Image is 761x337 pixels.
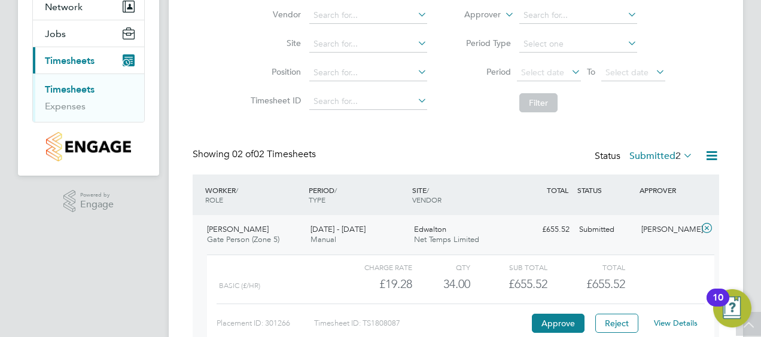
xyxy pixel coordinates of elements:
span: TYPE [309,195,325,204]
span: Manual [311,234,336,244]
span: 02 of [232,148,254,160]
span: Network [45,1,83,13]
div: Timesheet ID: TS1808087 [314,314,529,333]
input: Search for... [519,7,637,24]
div: QTY [412,260,470,274]
a: Timesheets [45,84,95,95]
div: Timesheets [33,73,144,122]
span: Powered by [80,190,114,200]
div: WORKER [202,179,306,210]
span: ROLE [205,195,223,204]
input: Search for... [309,65,427,81]
span: [DATE] - [DATE] [311,224,366,234]
span: TOTAL [547,185,568,195]
div: [PERSON_NAME] [637,220,699,240]
label: Submitted [629,150,693,162]
a: Powered byEngage [63,190,114,213]
input: Search for... [309,36,427,53]
span: Gate Person (Zone 5) [207,234,279,244]
img: countryside-properties-logo-retina.png [46,132,130,161]
input: Select one [519,36,637,53]
div: APPROVER [637,179,699,201]
span: 2 [675,150,681,162]
div: £19.28 [335,274,412,294]
span: Select date [521,67,564,78]
span: / [334,185,337,195]
label: Position [247,66,301,77]
button: Reject [595,314,638,333]
a: Expenses [45,100,86,112]
span: Basic (£/HR) [219,281,260,290]
a: View Details [654,318,698,328]
button: Timesheets [33,47,144,73]
span: 02 Timesheets [232,148,316,160]
div: Placement ID: 301266 [217,314,314,333]
div: PERIOD [306,179,409,210]
span: / [236,185,238,195]
div: SITE [409,179,513,210]
span: Net Temps Limited [414,234,479,244]
span: To [583,64,599,79]
span: Jobs [45,28,66,39]
span: VENDOR [412,195,442,204]
div: Status [595,148,695,165]
span: Engage [80,200,114,210]
div: £655.52 [470,274,547,294]
label: Timesheet ID [247,95,301,106]
a: Go to home page [32,132,145,161]
div: Charge rate [335,260,412,274]
input: Search for... [309,93,427,110]
span: Edwalton [414,224,446,234]
button: Approve [532,314,585,333]
button: Filter [519,93,558,112]
label: Period Type [457,38,511,48]
span: [PERSON_NAME] [207,224,269,234]
div: Sub Total [470,260,547,274]
div: Showing [193,148,318,161]
div: £655.52 [512,220,574,240]
div: Submitted [574,220,637,240]
label: Vendor [247,9,301,20]
label: Approver [447,9,501,21]
input: Search for... [309,7,427,24]
label: Site [247,38,301,48]
span: £655.52 [586,277,625,291]
span: Select date [605,67,649,78]
div: Total [547,260,625,274]
div: 10 [713,298,723,313]
button: Open Resource Center, 10 new notifications [713,289,751,327]
span: / [427,185,429,195]
button: Jobs [33,20,144,47]
span: Timesheets [45,55,95,66]
div: 34.00 [412,274,470,294]
label: Period [457,66,511,77]
div: STATUS [574,179,637,201]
